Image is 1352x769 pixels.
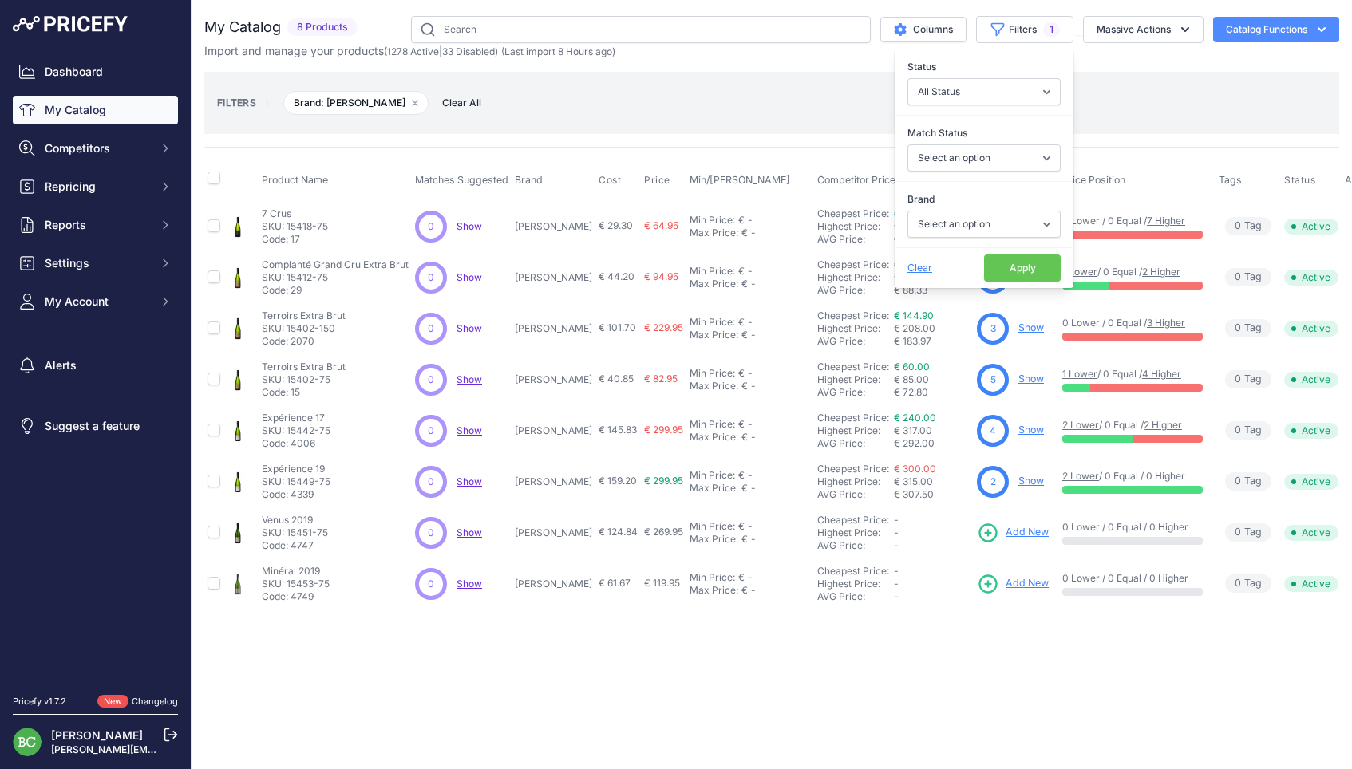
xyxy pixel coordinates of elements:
[1142,266,1180,278] a: 2 Higher
[894,412,936,424] a: € 240.00
[262,424,330,437] p: SKU: 15442-75
[1225,523,1271,542] span: Tag
[1018,475,1044,487] a: Show
[13,249,178,278] button: Settings
[132,696,178,707] a: Changelog
[457,475,482,487] a: Show
[817,437,894,450] div: AVG Price:
[13,172,178,201] button: Repricing
[1284,174,1316,187] span: Status
[262,322,346,335] p: SKU: 15402-150
[745,571,753,584] div: -
[262,412,330,424] p: Expérience 17
[1284,372,1338,388] span: Active
[13,695,66,708] div: Pricefy v1.7.2
[599,270,634,282] span: € 44.20
[262,514,328,526] p: Venus 2019
[1225,421,1271,440] span: Tag
[817,361,889,373] a: Cheapest Price:
[690,469,735,482] div: Min Price:
[428,373,434,387] span: 0
[515,271,592,284] p: [PERSON_NAME]
[1235,372,1241,387] span: 0
[894,233,971,246] div: € 55.19
[817,565,889,577] a: Cheapest Price:
[599,174,621,187] span: Cost
[894,424,932,436] span: € 317.00
[599,373,634,384] span: € 40.85
[1235,474,1241,489] span: 0
[748,278,756,290] div: -
[1284,270,1338,286] span: Active
[428,424,434,438] span: 0
[45,294,149,310] span: My Account
[387,45,439,57] a: 1278 Active
[894,207,930,219] a: € 50.40
[599,174,624,187] button: Cost
[1144,419,1182,431] a: 2 Higher
[1062,317,1203,329] p: 0 Lower / 0 Equal /
[690,278,738,290] div: Max Price:
[690,431,738,444] div: Max Price:
[457,578,482,590] a: Show
[45,179,149,195] span: Repricing
[817,335,894,348] div: AVG Price:
[738,367,745,380] div: €
[1225,319,1271,337] span: Tag
[817,271,894,284] div: Highest Price:
[644,526,683,538] span: € 269.95
[644,373,678,384] span: € 82.95
[1062,419,1099,431] a: 2 Lower
[415,174,508,186] span: Matches Suggested
[599,475,637,487] span: € 159.20
[515,526,592,539] p: [PERSON_NAME]
[1062,215,1203,227] p: 0 Lower / 0 Equal /
[745,214,753,227] div: -
[1006,576,1049,591] span: Add New
[745,520,753,533] div: -
[894,335,971,348] div: € 183.97
[690,214,735,227] div: Min Price:
[1147,317,1185,329] a: 3 Higher
[1235,525,1241,540] span: 0
[894,475,933,487] span: € 315.00
[1018,373,1044,384] a: Show
[894,565,899,577] span: -
[434,95,489,111] button: Clear All
[13,96,178,124] a: My Catalog
[13,16,128,32] img: Pricefy Logo
[45,255,149,271] span: Settings
[644,174,674,187] button: Price
[262,284,409,297] p: Code: 29
[984,254,1061,282] button: Apply
[990,475,996,489] span: 2
[817,412,889,424] a: Cheapest Price:
[411,16,871,43] input: Search
[880,17,967,42] button: Columns
[690,329,738,341] div: Max Price:
[1006,525,1049,540] span: Add New
[690,533,738,546] div: Max Price:
[262,335,346,348] p: Code: 2070
[599,219,633,231] span: € 29.30
[457,373,482,385] a: Show
[907,125,1061,141] label: Match Status
[1284,174,1319,187] button: Status
[283,91,429,115] span: Brand: [PERSON_NAME]
[976,16,1073,43] button: Filters1
[1225,574,1271,593] span: Tag
[515,220,592,233] p: [PERSON_NAME]
[1284,219,1338,235] span: Active
[644,577,680,589] span: € 119.95
[738,469,745,482] div: €
[457,271,482,283] span: Show
[428,219,434,234] span: 0
[262,565,330,578] p: Minéral 2019
[515,373,592,386] p: [PERSON_NAME]
[990,424,996,438] span: 4
[1284,525,1338,541] span: Active
[1062,266,1203,278] p: / 0 Equal /
[748,584,756,597] div: -
[741,431,748,444] div: €
[428,475,434,489] span: 0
